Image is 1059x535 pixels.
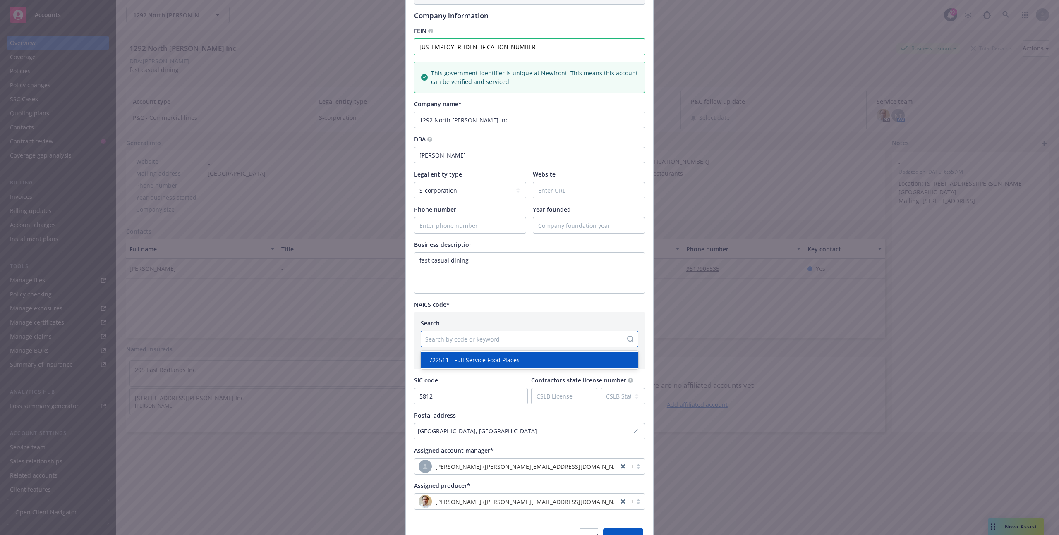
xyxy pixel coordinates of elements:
[419,495,432,508] img: photo
[414,38,645,55] input: Federal Employer Identification Number, XX-XXXXXXX
[414,170,462,178] span: Legal entity type
[419,460,614,473] span: [PERSON_NAME] ([PERSON_NAME][EMAIL_ADDRESS][DOMAIN_NAME])
[414,301,450,308] span: NAICS code*
[414,217,526,233] input: Enter phone number
[418,427,633,435] div: [GEOGRAPHIC_DATA], [GEOGRAPHIC_DATA]
[414,447,494,454] span: Assigned account manager*
[414,11,645,20] h1: Company information
[533,182,645,198] input: Enter URL
[414,205,456,213] span: Phone number
[532,388,597,404] input: CSLB License
[414,376,438,384] span: SIC code
[414,388,527,404] input: SIC Code
[414,135,426,143] span: DBA
[414,147,645,163] input: DBA
[533,217,645,233] input: Company foundation year
[533,205,571,213] span: Year founded
[618,461,628,471] a: close
[414,27,426,35] span: FEIN
[414,241,473,248] span: Business description
[414,112,645,128] input: Company name
[618,497,628,506] a: close
[429,356,520,364] span: 722511 - Full Service Food Places
[435,462,630,471] span: [PERSON_NAME] ([PERSON_NAME][EMAIL_ADDRESS][DOMAIN_NAME])
[414,252,645,294] textarea: Enter business description
[414,100,462,108] span: Company name*
[531,376,626,384] span: Contractors state license number
[533,170,556,178] span: Website
[421,319,440,327] span: Search
[414,423,645,439] button: [GEOGRAPHIC_DATA], [GEOGRAPHIC_DATA]
[435,497,630,506] span: [PERSON_NAME] ([PERSON_NAME][EMAIL_ADDRESS][DOMAIN_NAME])
[419,495,614,508] span: photo[PERSON_NAME] ([PERSON_NAME][EMAIL_ADDRESS][DOMAIN_NAME])
[414,411,456,419] span: Postal address
[431,69,638,86] span: This government identifier is unique at Newfront. This means this account can be verified and ser...
[414,482,470,490] span: Assigned producer*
